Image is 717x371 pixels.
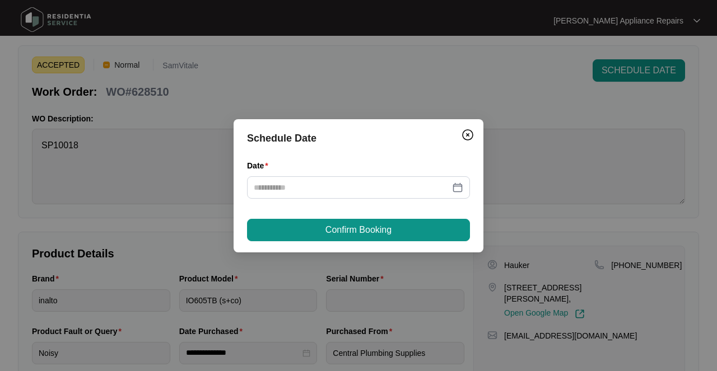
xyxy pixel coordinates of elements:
label: Date [247,160,273,171]
input: Date [254,181,450,194]
span: Confirm Booking [325,223,392,237]
div: Schedule Date [247,130,470,146]
img: closeCircle [461,128,474,142]
button: Close [459,126,477,144]
button: Confirm Booking [247,219,470,241]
